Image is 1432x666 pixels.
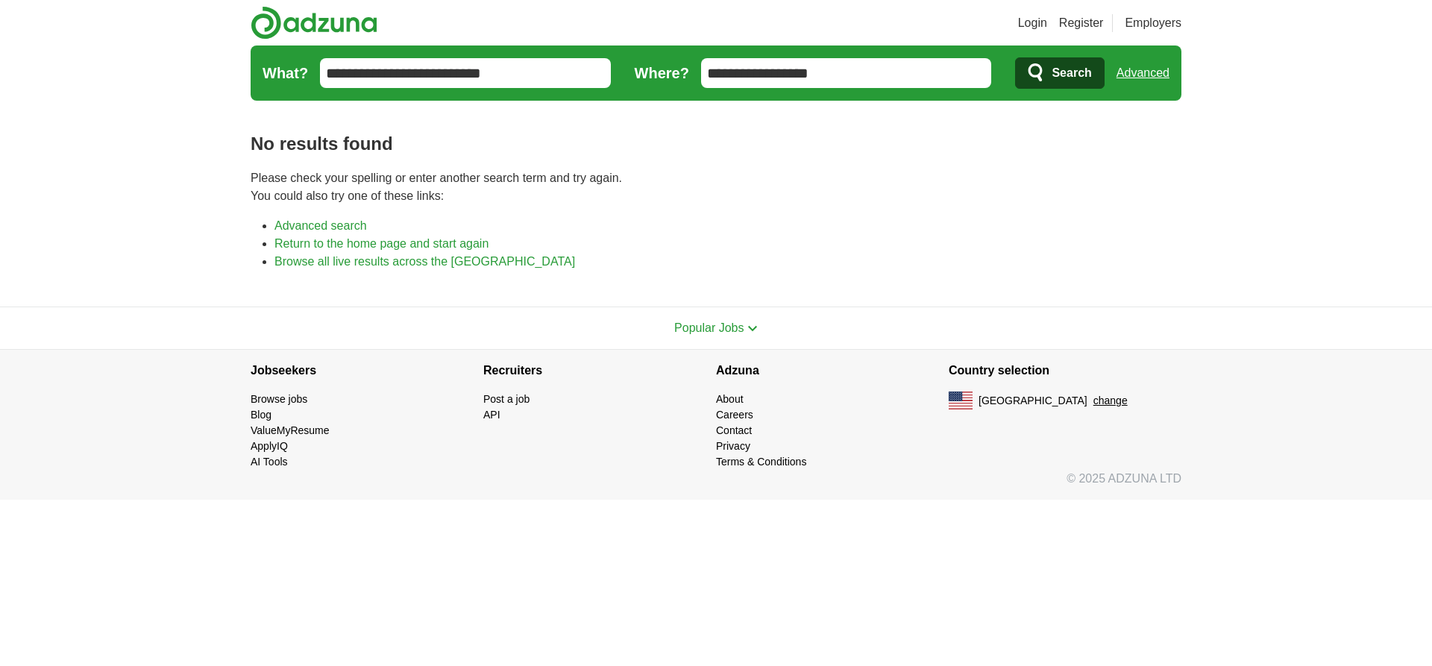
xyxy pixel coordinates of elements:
a: Careers [716,409,753,421]
button: change [1093,393,1128,409]
a: Blog [251,409,271,421]
span: [GEOGRAPHIC_DATA] [979,393,1087,409]
img: US flag [949,392,973,409]
h1: No results found [251,131,1181,157]
a: Privacy [716,440,750,452]
label: Where? [635,62,689,84]
a: Advanced [1117,58,1169,88]
span: Search [1052,58,1091,88]
a: ValueMyResume [251,424,330,436]
a: Employers [1125,14,1181,32]
a: Post a job [483,393,530,405]
h4: Country selection [949,350,1181,392]
a: Terms & Conditions [716,456,806,468]
p: Please check your spelling or enter another search term and try again. You could also try one of ... [251,169,1181,205]
label: What? [263,62,308,84]
a: About [716,393,744,405]
button: Search [1015,57,1104,89]
a: AI Tools [251,456,288,468]
img: toggle icon [747,325,758,332]
a: Browse jobs [251,393,307,405]
a: Contact [716,424,752,436]
a: Return to the home page and start again [274,237,489,250]
a: ApplyIQ [251,440,288,452]
div: © 2025 ADZUNA LTD [239,470,1193,500]
span: Popular Jobs [674,321,744,334]
img: Adzuna logo [251,6,377,40]
a: API [483,409,500,421]
a: Advanced search [274,219,367,232]
a: Login [1018,14,1047,32]
a: Browse all live results across the [GEOGRAPHIC_DATA] [274,255,575,268]
a: Register [1059,14,1104,32]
